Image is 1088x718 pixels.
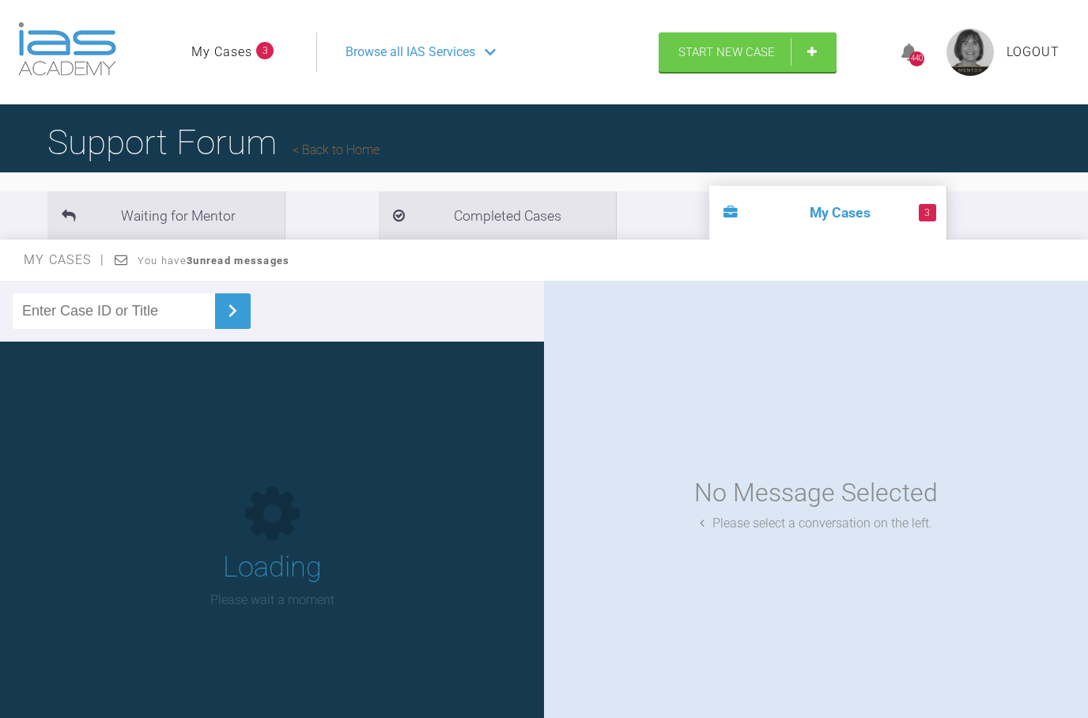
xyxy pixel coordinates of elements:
[223,545,322,591] h1: Loading
[47,191,285,240] li: Waiting for Mentor
[379,191,616,240] li: Completed Cases
[659,32,837,72] a: Start New Case
[47,115,380,170] h1: Support Forum
[293,142,380,157] a: Back to Home
[13,293,215,329] input: Enter Case ID or Title
[694,473,938,513] div: No Message Selected
[18,22,116,76] img: logo-light.3e3ef733.png
[700,513,932,534] div: Please select a conversation on the left.
[187,255,289,266] strong: 3 unread messages
[210,590,334,610] p: Please wait a moment
[678,45,775,59] span: Start New Case
[220,298,245,323] img: chevronRight.28bd32b0.svg
[191,42,252,62] a: My Cases
[1007,42,1060,62] a: Logout
[709,186,946,240] li: My Cases
[256,42,274,59] span: 3
[24,252,105,267] span: My Cases
[946,28,994,76] img: profile.png
[909,51,924,66] div: 440
[346,42,475,62] span: Browse all IAS Services
[919,204,936,221] span: 3
[138,255,290,266] span: You have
